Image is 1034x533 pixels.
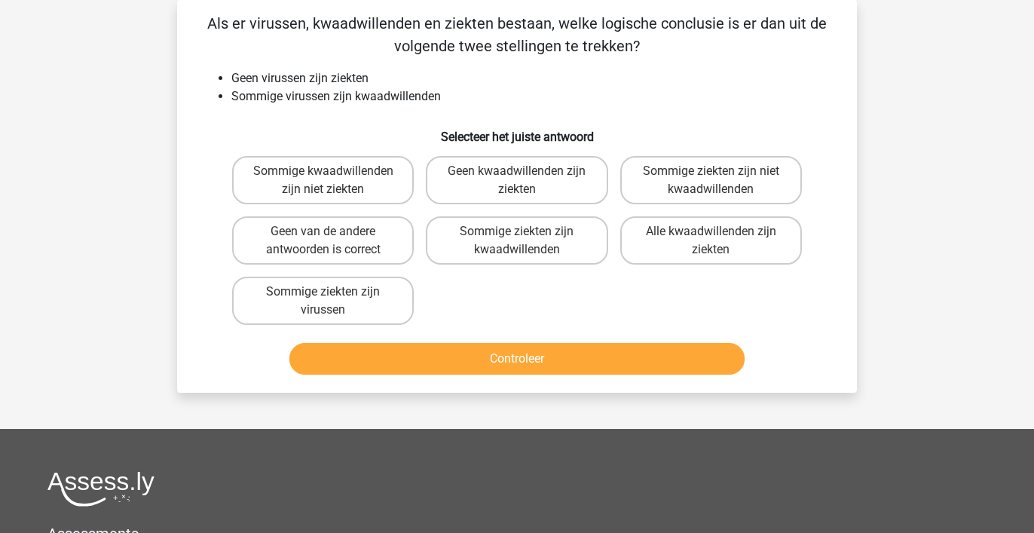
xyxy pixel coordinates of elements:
[232,277,414,325] label: Sommige ziekten zijn virussen
[201,118,833,144] h6: Selecteer het juiste antwoord
[231,69,833,87] li: Geen virussen zijn ziekten
[231,87,833,106] li: Sommige virussen zijn kwaadwillenden
[201,12,833,57] p: Als er virussen, kwaadwillenden en ziekten bestaan, welke logische conclusie is er dan uit de vol...
[47,471,154,507] img: Assessly logo
[620,156,802,204] label: Sommige ziekten zijn niet kwaadwillenden
[620,216,802,265] label: Alle kwaadwillenden zijn ziekten
[232,156,414,204] label: Sommige kwaadwillenden zijn niet ziekten
[232,216,414,265] label: Geen van de andere antwoorden is correct
[426,216,607,265] label: Sommige ziekten zijn kwaadwillenden
[426,156,607,204] label: Geen kwaadwillenden zijn ziekten
[289,343,745,375] button: Controleer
